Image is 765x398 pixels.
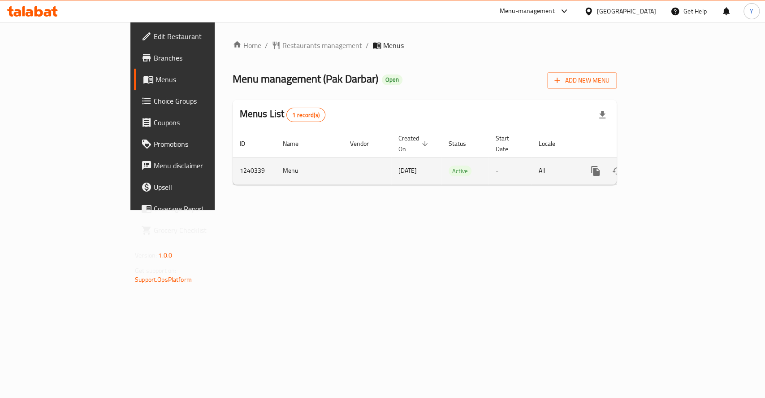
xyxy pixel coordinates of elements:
[154,225,251,236] span: Grocery Checklist
[597,6,656,16] div: [GEOGRAPHIC_DATA]
[240,107,325,122] h2: Menus List
[134,47,258,69] a: Branches
[382,76,402,83] span: Open
[233,69,378,89] span: Menu management ( Pak Darbar )
[606,160,628,182] button: Change Status
[547,72,617,89] button: Add New Menu
[449,166,471,176] span: Active
[135,249,157,261] span: Version:
[154,160,251,171] span: Menu disclaimer
[496,133,521,154] span: Start Date
[135,274,192,285] a: Support.OpsPlatform
[532,157,578,184] td: All
[592,104,613,126] div: Export file
[500,6,555,17] div: Menu-management
[134,133,258,155] a: Promotions
[135,265,176,276] span: Get support on:
[287,111,325,119] span: 1 record(s)
[134,90,258,112] a: Choice Groups
[488,157,532,184] td: -
[382,74,402,85] div: Open
[283,138,310,149] span: Name
[154,117,251,128] span: Coupons
[750,6,753,16] span: Y
[240,138,257,149] span: ID
[585,160,606,182] button: more
[154,52,251,63] span: Branches
[154,182,251,192] span: Upsell
[350,138,380,149] span: Vendor
[366,40,369,51] li: /
[383,40,404,51] span: Menus
[265,40,268,51] li: /
[154,203,251,214] span: Coverage Report
[554,75,609,86] span: Add New Menu
[134,69,258,90] a: Menus
[398,165,417,176] span: [DATE]
[276,157,343,184] td: Menu
[449,138,478,149] span: Status
[233,130,678,185] table: enhanced table
[134,155,258,176] a: Menu disclaimer
[154,139,251,149] span: Promotions
[449,166,471,176] div: Active
[154,31,251,42] span: Edit Restaurant
[156,74,251,85] span: Menus
[282,40,362,51] span: Restaurants management
[398,133,431,154] span: Created On
[286,108,325,122] div: Total records count
[134,219,258,241] a: Grocery Checklist
[154,96,251,106] span: Choice Groups
[158,249,172,261] span: 1.0.0
[233,40,617,51] nav: breadcrumb
[134,26,258,47] a: Edit Restaurant
[134,198,258,219] a: Coverage Report
[134,176,258,198] a: Upsell
[134,112,258,133] a: Coupons
[539,138,567,149] span: Locale
[578,130,678,157] th: Actions
[272,40,362,51] a: Restaurants management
